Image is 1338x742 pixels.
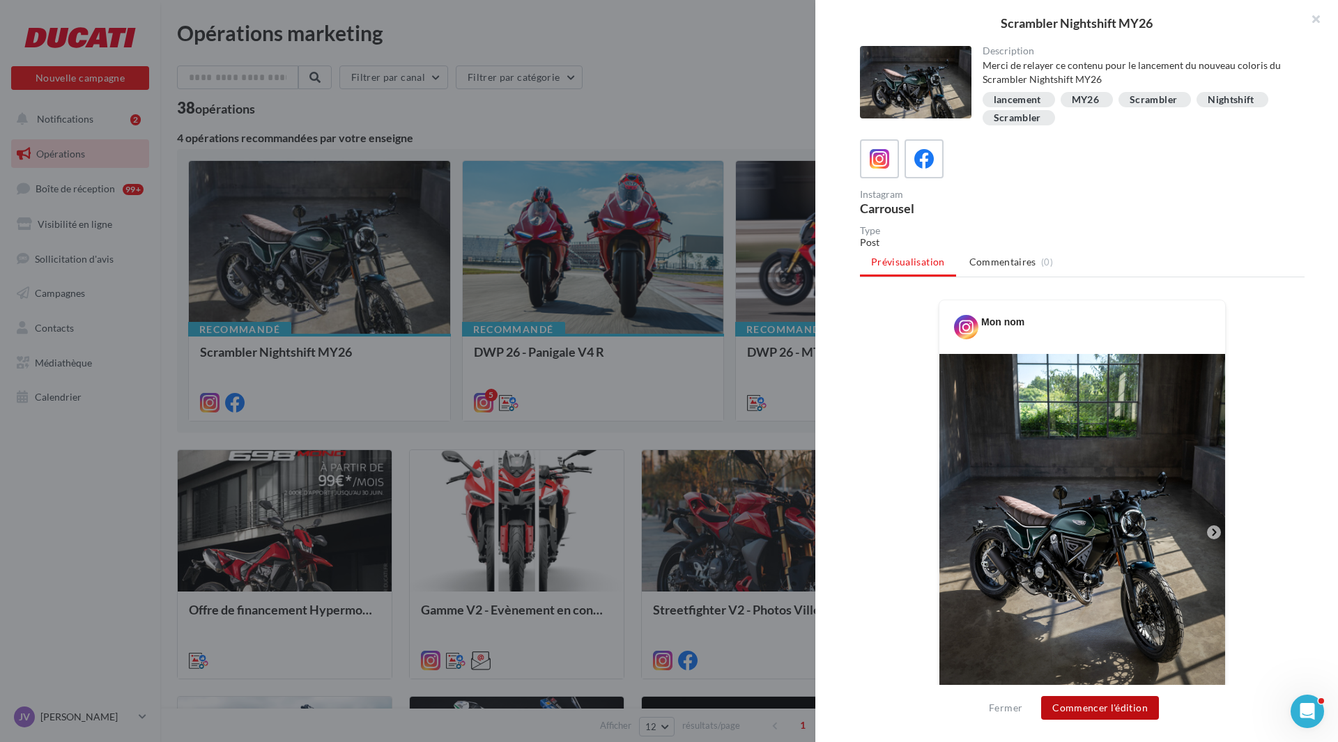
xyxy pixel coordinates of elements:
button: Commencer l'édition [1041,696,1159,720]
span: (0) [1041,256,1053,268]
div: Instagram [860,190,1077,199]
div: Scrambler Nightshift MY26 [838,17,1316,29]
div: Scrambler [994,113,1041,123]
button: Fermer [983,700,1028,716]
div: MY26 [1072,95,1099,105]
div: Post [860,235,1305,249]
div: Merci de relayer ce contenu pour le lancement du nouveau coloris du Scrambler Nightshift MY26 [983,59,1294,86]
iframe: Intercom live chat [1291,695,1324,728]
div: lancement [994,95,1041,105]
span: Commentaires [969,255,1036,269]
div: Scrambler [1130,95,1177,105]
div: Type [860,226,1305,235]
div: Nightshift [1208,95,1254,105]
div: Mon nom [981,315,1024,329]
div: Description [983,46,1294,56]
div: Carrousel [860,202,1077,215]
